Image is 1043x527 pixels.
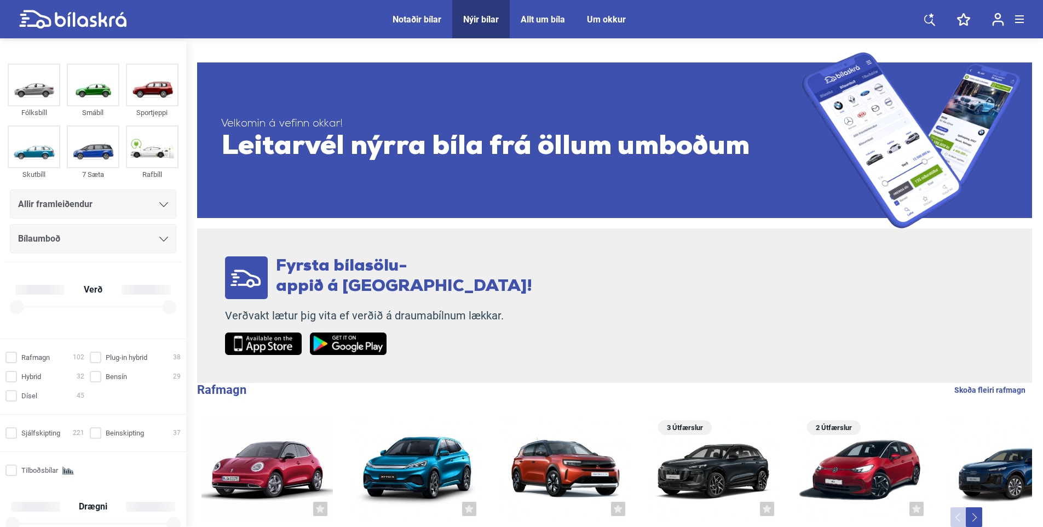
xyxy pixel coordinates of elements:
div: Fólksbíll [8,106,60,119]
span: Beinskipting [106,427,144,439]
a: Velkomin á vefinn okkar!Leitarvél nýrra bíla frá öllum umboðum [197,52,1032,228]
button: Previous [950,507,967,527]
b: Rafmagn [197,383,246,397]
span: 38 [173,352,181,363]
img: user-login.svg [992,13,1004,26]
span: Sjálfskipting [21,427,60,439]
span: Plug-in hybrid [106,352,147,363]
span: Velkomin á vefinn okkar! [221,117,802,131]
a: Notaðir bílar [393,14,441,25]
span: 221 [73,427,84,439]
div: 7 Sæta [67,168,119,181]
div: Sportjeppi [126,106,178,119]
span: Bensín [106,371,127,382]
a: Um okkur [587,14,626,25]
a: Skoða fleiri rafmagn [954,383,1025,397]
button: Next [966,507,982,527]
span: Hybrid [21,371,41,382]
a: Nýir bílar [463,14,499,25]
span: Rafmagn [21,352,50,363]
span: 102 [73,352,84,363]
p: Verðvakt lætur þig vita ef verðið á draumabílnum lækkar. [225,309,532,323]
span: Dísel [21,390,37,402]
span: 3 Útfærslur [664,420,706,435]
span: Tilboðsbílar [21,465,58,476]
div: Smábíl [67,106,119,119]
div: Rafbíll [126,168,178,181]
span: Bílaumboð [18,231,60,247]
span: 37 [173,427,181,439]
span: 45 [77,390,84,402]
span: Fyrsta bílasölu- appið á [GEOGRAPHIC_DATA]! [276,258,532,295]
span: Leitarvél nýrra bíla frá öllum umboðum [221,131,802,164]
span: Allir framleiðendur [18,197,93,212]
span: 2 Útfærslur [812,420,855,435]
span: Drægni [76,502,110,511]
span: 29 [173,371,181,382]
span: Verð [81,285,105,294]
div: Skutbíll [8,168,60,181]
span: 32 [77,371,84,382]
a: Allt um bíla [521,14,565,25]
